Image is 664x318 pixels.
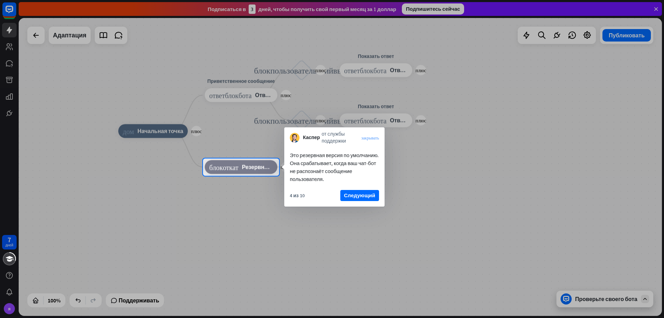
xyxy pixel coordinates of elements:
[242,164,336,171] font: Резервный вариант по умолчанию
[290,192,305,199] font: 4 из 10
[303,134,320,140] font: Каспер
[6,3,26,24] button: Открыть виджет чата LiveChat
[361,136,379,140] font: закрывать
[290,152,379,182] font: Это резервная версия по умолчанию. Она срабатывает, когда ваш чат-бот не распознаёт сообщение пол...
[340,190,379,201] button: Следующий
[322,131,346,144] font: от службы поддержки
[209,164,238,171] font: блок_откат
[344,192,375,199] font: Следующий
